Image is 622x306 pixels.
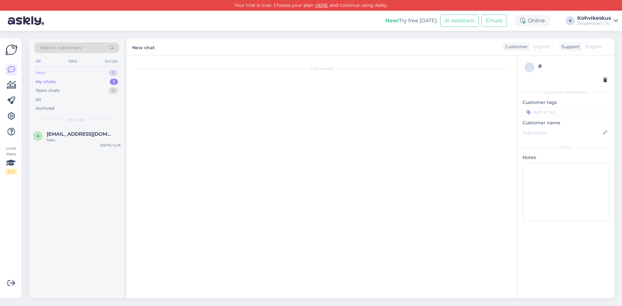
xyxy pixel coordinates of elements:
div: New [36,70,45,76]
span: anette.p2rn@gmail.com [47,131,114,137]
div: Look Here [5,145,17,175]
div: Kohvikeskus [577,16,611,21]
p: Customer tags [523,99,609,106]
button: Emails [481,15,507,27]
b: New! [385,17,399,24]
input: Add name [523,129,602,136]
div: 0 [109,87,118,94]
button: AI Assistant [440,15,479,27]
div: Online [515,15,550,27]
span: Search customers [40,44,81,51]
div: All [36,96,41,103]
div: 0 [109,70,118,76]
a: HERE [313,2,330,8]
div: Extra [523,144,609,150]
div: Socials [103,57,119,65]
div: tsau [47,137,121,143]
div: All [34,57,42,65]
p: Notes [523,154,609,161]
span: a [37,133,40,138]
span: My chats [68,117,86,123]
span: English [585,43,602,50]
div: My chats [36,79,56,85]
div: Customer information [523,89,609,95]
label: New chat [132,42,155,51]
a: KohvikeskusJoogiekspert OÜ [577,16,618,26]
div: Archived [36,105,54,112]
img: Askly Logo [5,44,17,56]
div: Support [559,43,580,50]
div: Team chats [36,87,60,94]
div: Chat started [133,66,511,72]
div: Customer [502,43,528,50]
input: Add a tag [523,107,609,117]
span: English [533,43,550,50]
div: [DATE] 14:26 [100,143,121,148]
div: 2 / 3 [5,169,17,175]
div: Joogiekspert OÜ [577,21,611,26]
div: K [566,16,575,25]
div: # [538,62,607,70]
div: Try free [DATE]: [385,17,438,25]
div: 1 [110,79,118,85]
div: Web [67,57,78,65]
p: Customer name [523,119,609,126]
